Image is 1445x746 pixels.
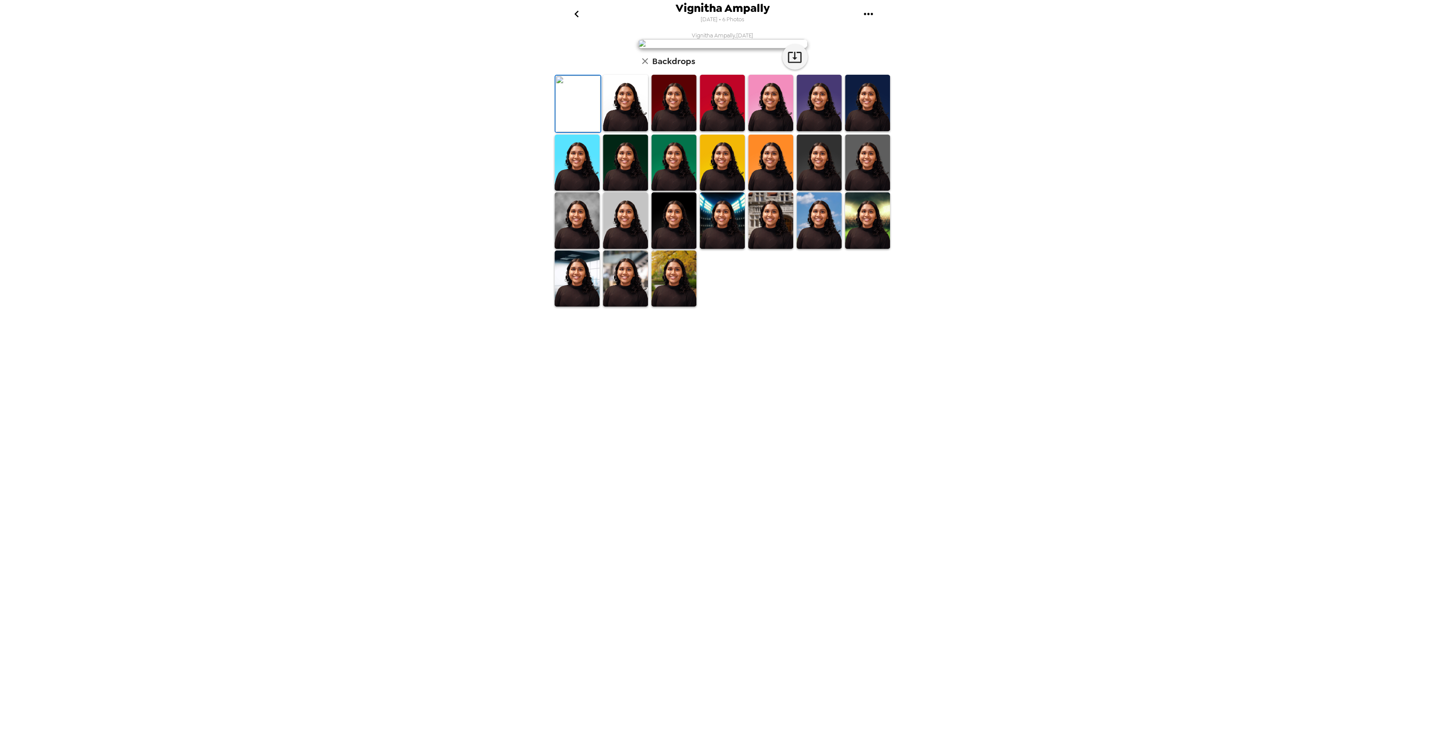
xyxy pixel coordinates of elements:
[638,39,808,48] img: user
[555,76,600,132] img: Original
[701,14,744,25] span: [DATE] • 6 Photos
[652,54,695,68] h6: Backdrops
[676,3,770,14] span: Vignitha Ampally
[692,32,753,39] span: Vignitha Ampally , [DATE]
